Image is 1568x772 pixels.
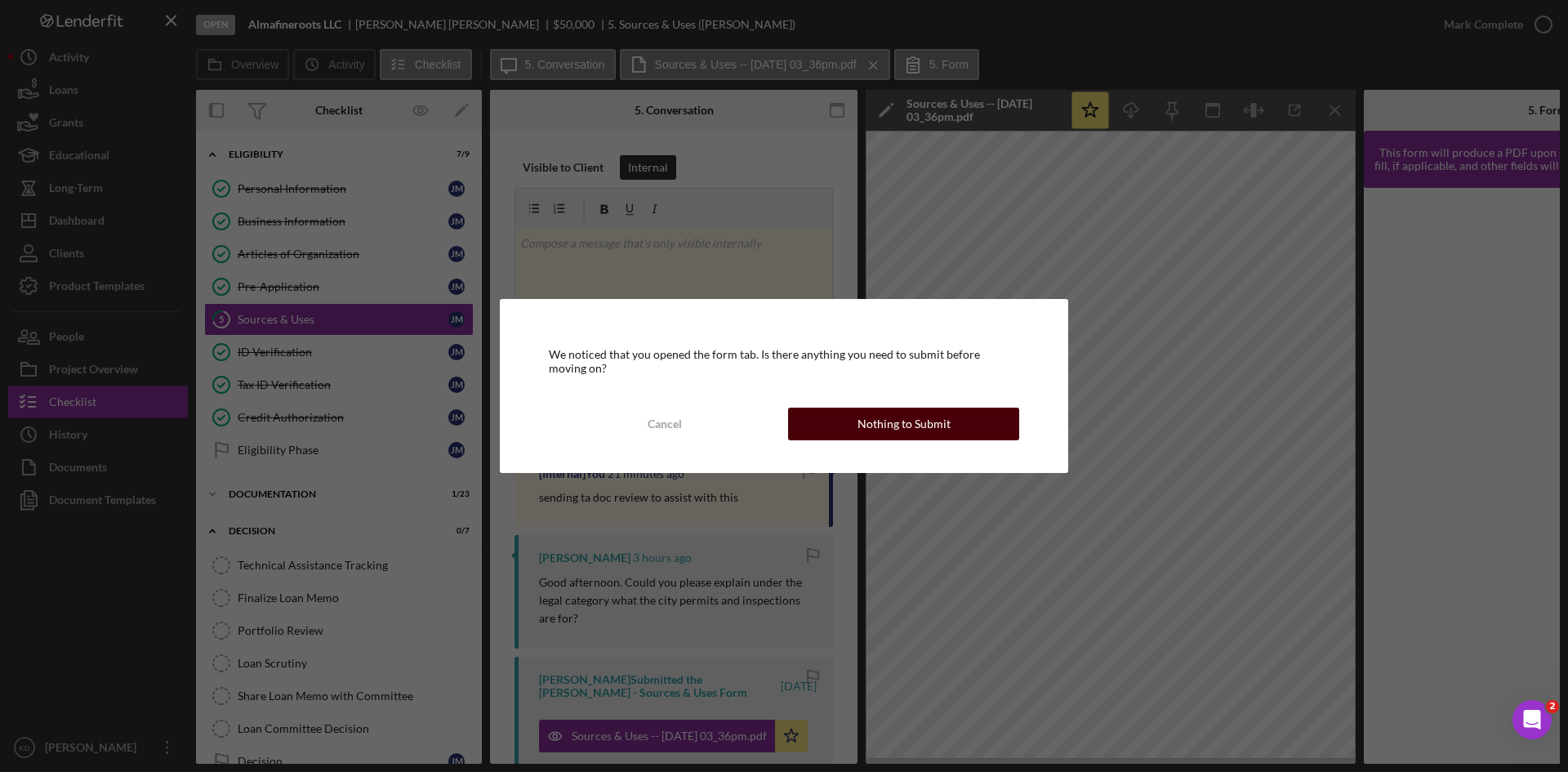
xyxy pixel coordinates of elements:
[549,408,780,440] button: Cancel
[549,348,1019,374] div: We noticed that you opened the form tab. Is there anything you need to submit before moving on?
[1512,700,1552,739] iframe: Intercom live chat
[648,408,682,440] div: Cancel
[1546,700,1559,713] span: 2
[857,408,951,440] div: Nothing to Submit
[788,408,1019,440] button: Nothing to Submit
